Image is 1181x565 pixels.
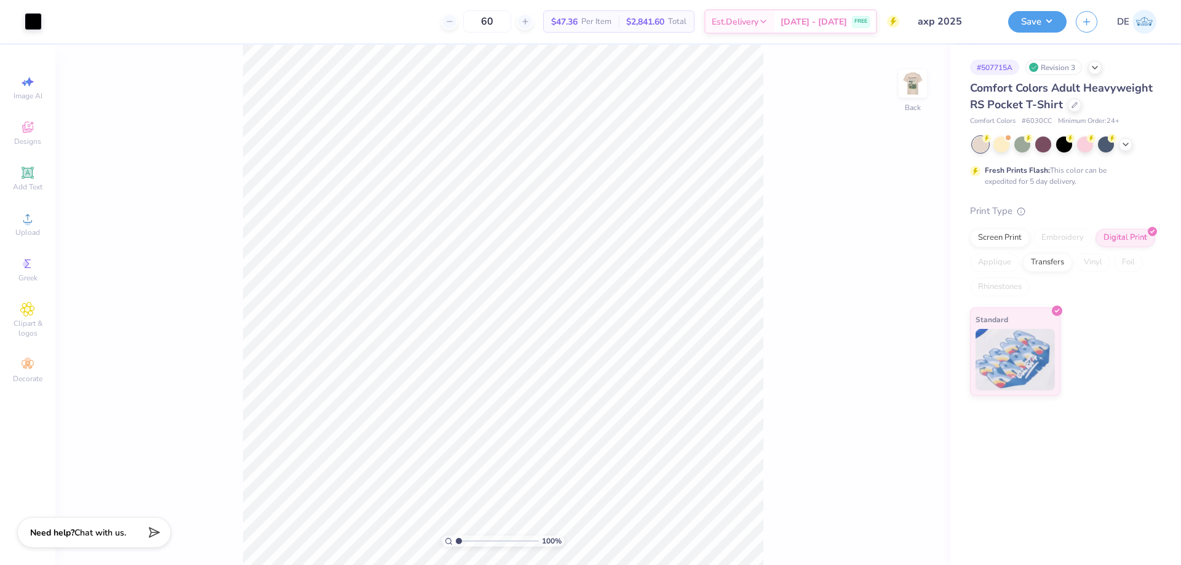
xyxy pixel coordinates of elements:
[463,10,511,33] input: – –
[970,229,1030,247] div: Screen Print
[74,527,126,539] span: Chat with us.
[1023,253,1072,272] div: Transfers
[1058,116,1119,127] span: Minimum Order: 24 +
[542,535,562,547] span: 100 %
[901,71,925,96] img: Back
[668,15,686,28] span: Total
[970,81,1153,112] span: Comfort Colors Adult Heavyweight RS Pocket T-Shirt
[626,15,664,28] span: $2,841.60
[13,182,42,192] span: Add Text
[551,15,578,28] span: $47.36
[976,329,1055,390] img: Standard
[6,318,49,338] span: Clipart & logos
[854,17,867,26] span: FREE
[970,253,1019,272] div: Applique
[1096,229,1155,247] div: Digital Print
[985,165,1050,175] strong: Fresh Prints Flash:
[909,9,999,34] input: Untitled Design
[1008,11,1067,33] button: Save
[970,278,1030,296] div: Rhinestones
[1025,60,1082,75] div: Revision 3
[985,165,1136,187] div: This color can be expedited for 5 day delivery.
[1117,10,1156,34] a: DE
[1076,253,1110,272] div: Vinyl
[581,15,611,28] span: Per Item
[781,15,847,28] span: [DATE] - [DATE]
[1114,253,1143,272] div: Foil
[30,527,74,539] strong: Need help?
[970,60,1019,75] div: # 507715A
[18,273,38,283] span: Greek
[1033,229,1092,247] div: Embroidery
[1132,10,1156,34] img: Djian Evardoni
[905,102,921,113] div: Back
[14,136,41,146] span: Designs
[14,91,42,101] span: Image AI
[970,116,1016,127] span: Comfort Colors
[970,204,1156,218] div: Print Type
[13,374,42,384] span: Decorate
[712,15,758,28] span: Est. Delivery
[1117,15,1129,29] span: DE
[15,227,40,237] span: Upload
[1022,116,1052,127] span: # 6030CC
[976,313,1008,326] span: Standard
